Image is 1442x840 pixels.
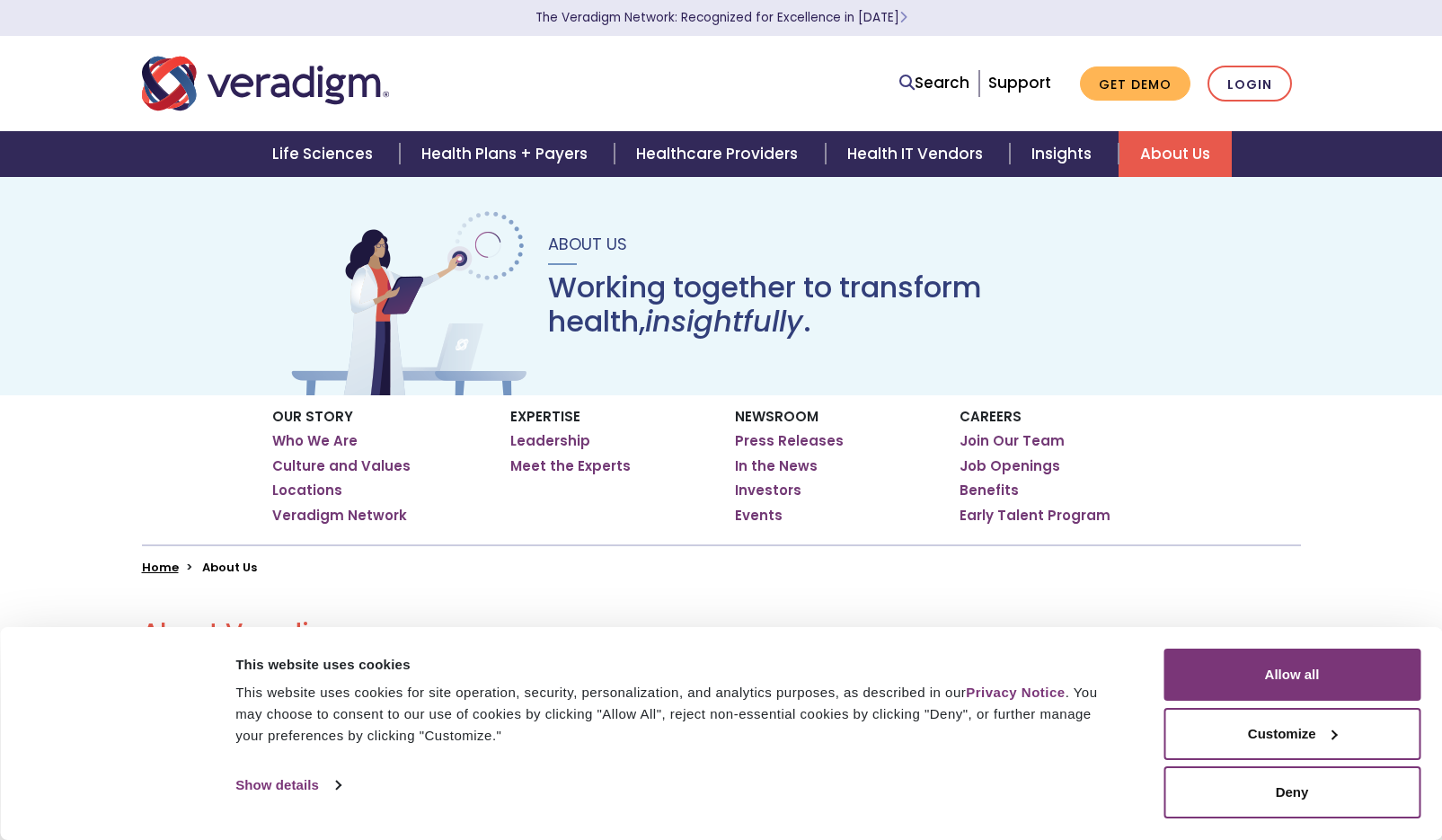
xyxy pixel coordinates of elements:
button: Deny [1163,766,1420,818]
img: Veradigm logo [142,54,389,113]
a: Show details [235,772,340,799]
a: Benefits [960,482,1019,500]
a: Get Demo [1080,66,1190,102]
a: Join Our Team [960,432,1065,450]
span: Learn More [899,9,907,26]
a: Support [988,72,1051,93]
a: Culture and Values [272,457,411,475]
a: Locations [272,482,342,500]
h2: About Veradigm [142,618,1301,649]
em: insightfully [645,301,803,341]
div: This website uses cookies [235,654,1123,676]
a: Job Openings [960,457,1060,475]
a: Insights [1010,131,1119,177]
a: Press Releases [735,432,844,450]
a: Events [735,507,783,525]
a: Health IT Vendors [826,131,1010,177]
button: Allow all [1163,649,1420,701]
a: About Us [1119,131,1232,177]
button: Customize [1163,708,1420,760]
a: The Veradigm Network: Recognized for Excellence in [DATE]Learn More [535,9,907,26]
a: Privacy Notice [966,685,1065,700]
a: Home [142,559,179,576]
a: Healthcare Providers [615,131,825,177]
a: Health Plans + Payers [400,131,615,177]
a: Login [1208,66,1292,102]
span: About Us [548,233,627,255]
a: Veradigm Network [272,507,407,525]
a: Search [899,71,969,95]
a: Early Talent Program [960,507,1110,525]
h1: Working together to transform health, . [548,270,1155,340]
a: Investors [735,482,801,500]
a: In the News [735,457,818,475]
a: Life Sciences [251,131,400,177]
a: Leadership [510,432,590,450]
div: This website uses cookies for site operation, security, personalization, and analytics purposes, ... [235,682,1123,747]
a: Meet the Experts [510,457,631,475]
a: Who We Are [272,432,358,450]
